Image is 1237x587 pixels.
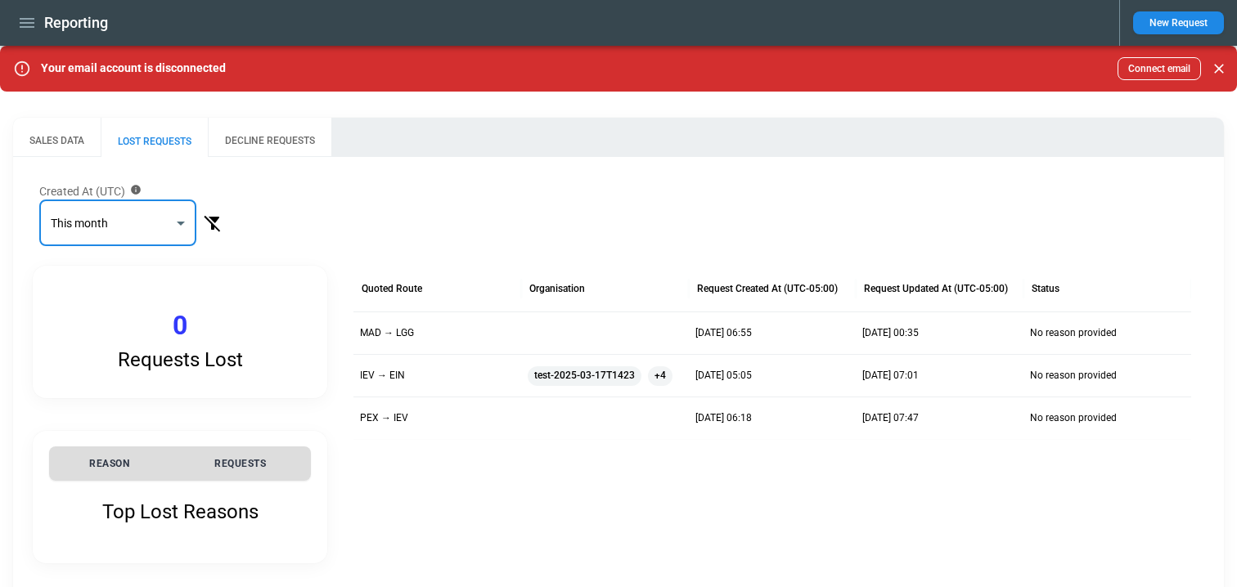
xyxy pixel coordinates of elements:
p: PEX → IEV [360,411,408,425]
svg: Data includes activity through 08/19/25 (end of day UTC) [130,184,142,195]
p: Your email account is disconnected [41,61,226,75]
button: DECLINE REQUESTS [208,118,331,157]
span: +4 [648,355,672,397]
button: Close [1208,57,1230,80]
p: 07/28/25 06:55 [695,326,752,340]
div: Request Updated At (UTC-05:00) [864,283,1008,294]
button: New Request [1133,11,1224,34]
span: test-2025-03-17T1423 [528,355,641,397]
button: Connect email [1118,57,1201,80]
p: 08/01/25 00:35 [862,326,919,340]
h1: Reporting [44,13,108,33]
div: Status [1032,283,1059,294]
p: Top Lost Reasons [102,500,259,524]
p: 04/30/25 07:47 [862,411,919,425]
button: LOST REQUESTS [101,118,208,157]
p: No reason provided [1030,326,1117,340]
th: REASON [49,446,169,481]
th: REQUESTS [169,446,311,481]
p: 05/07/25 05:05 [695,369,752,383]
div: Quoted Route [362,283,422,294]
p: Requests Lost [118,348,243,372]
svg: Clear Filters [203,213,223,233]
div: 1st to yesterday, this month [43,211,170,235]
button: SALES DATA [13,118,101,157]
p: 04/10/25 06:18 [695,411,752,425]
p: 06/17/25 07:01 [862,369,919,383]
p: No reason provided [1030,369,1117,383]
div: dismiss [1208,51,1230,87]
div: Request Created At (UTC-05:00) [697,283,838,294]
label: Created At (UTC) [39,183,196,199]
div: Organisation [529,283,585,294]
p: IEV → EIN [360,369,405,383]
p: MAD → LGG [360,326,414,340]
p: No reason provided [1030,411,1117,425]
table: simple table [49,446,311,481]
p: 0 [173,310,187,342]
